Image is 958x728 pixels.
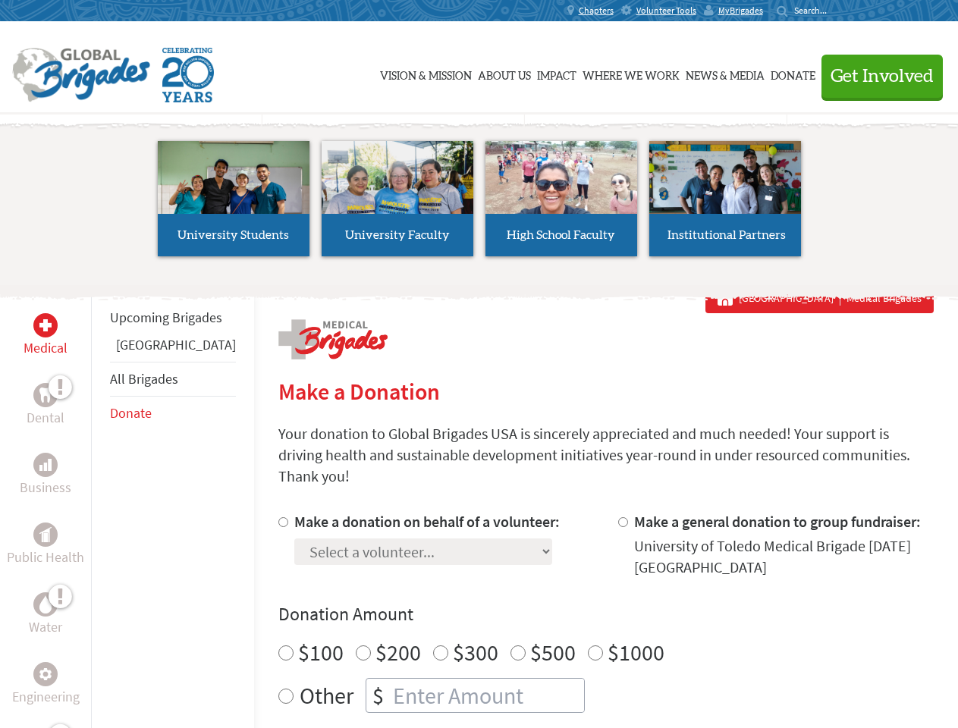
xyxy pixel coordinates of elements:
[530,638,576,667] label: $500
[294,512,560,531] label: Make a donation on behalf of a volunteer:
[831,67,934,86] span: Get Involved
[322,141,473,243] img: menu_brigades_submenu_2.jpg
[278,319,388,359] img: logo-medical.png
[39,388,52,402] img: Dental
[821,55,943,98] button: Get Involved
[110,404,152,422] a: Donate
[24,313,68,359] a: MedicalMedical
[718,5,763,17] span: MyBrigades
[634,535,934,578] div: University of Toledo Medical Brigade [DATE] [GEOGRAPHIC_DATA]
[485,141,637,215] img: menu_brigades_submenu_3.jpg
[33,662,58,686] div: Engineering
[177,229,289,241] span: University Students
[20,453,71,498] a: BusinessBusiness
[24,337,68,359] p: Medical
[12,48,150,102] img: Global Brigades Logo
[667,229,786,241] span: Institutional Partners
[39,527,52,542] img: Public Health
[453,638,498,667] label: $300
[686,36,765,111] a: News & Media
[29,592,62,638] a: WaterWater
[39,319,52,331] img: Medical
[110,301,236,334] li: Upcoming Brigades
[298,638,344,667] label: $100
[537,36,576,111] a: Impact
[33,592,58,617] div: Water
[485,141,637,256] a: High School Faculty
[116,336,236,353] a: [GEOGRAPHIC_DATA]
[110,397,236,430] li: Donate
[33,383,58,407] div: Dental
[39,668,52,680] img: Engineering
[39,595,52,613] img: Water
[771,36,815,111] a: Donate
[110,370,178,388] a: All Brigades
[7,522,84,568] a: Public HealthPublic Health
[366,679,390,712] div: $
[29,617,62,638] p: Water
[33,453,58,477] div: Business
[300,678,353,713] label: Other
[649,141,801,256] a: Institutional Partners
[162,48,214,102] img: Global Brigades Celebrating 20 Years
[33,313,58,337] div: Medical
[158,141,309,242] img: menu_brigades_submenu_1.jpg
[579,5,614,17] span: Chapters
[322,141,473,256] a: University Faculty
[278,423,934,487] p: Your donation to Global Brigades USA is sincerely appreciated and much needed! Your support is dr...
[7,547,84,568] p: Public Health
[583,36,680,111] a: Where We Work
[27,407,64,428] p: Dental
[110,309,222,326] a: Upcoming Brigades
[794,5,837,16] input: Search...
[375,638,421,667] label: $200
[278,378,934,405] h2: Make a Donation
[39,459,52,471] img: Business
[390,679,584,712] input: Enter Amount
[20,477,71,498] p: Business
[507,229,615,241] span: High School Faculty
[12,686,80,708] p: Engineering
[634,512,921,531] label: Make a general donation to group fundraiser:
[12,662,80,708] a: EngineeringEngineering
[33,522,58,547] div: Public Health
[636,5,696,17] span: Volunteer Tools
[478,36,531,111] a: About Us
[345,229,450,241] span: University Faculty
[158,141,309,256] a: University Students
[27,383,64,428] a: DentalDental
[278,602,934,626] h4: Donation Amount
[110,362,236,397] li: All Brigades
[608,638,664,667] label: $1000
[380,36,472,111] a: Vision & Mission
[649,141,801,242] img: menu_brigades_submenu_4.jpg
[110,334,236,362] li: Guatemala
